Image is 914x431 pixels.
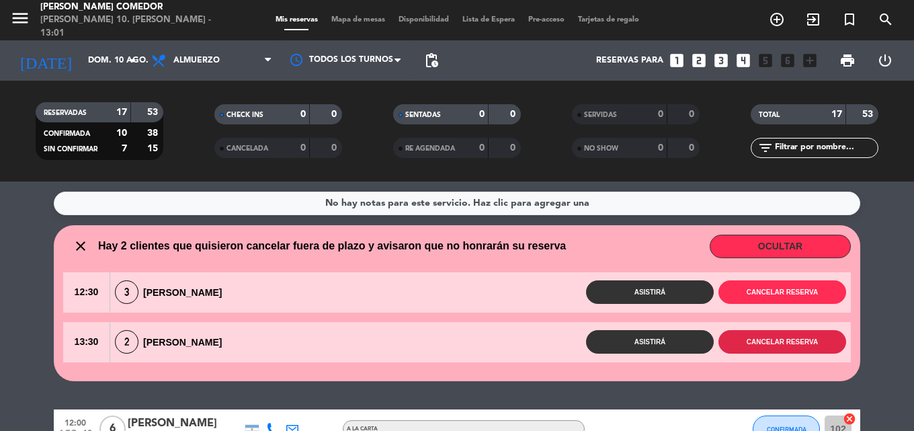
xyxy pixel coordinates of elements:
span: Mapa de mesas [325,16,392,24]
strong: 0 [479,143,485,153]
span: 3 [115,280,138,304]
span: TOTAL [759,112,780,118]
span: SERVIDAS [584,112,617,118]
button: Cancelar reserva [718,330,846,354]
span: RESERVADAS [44,110,87,116]
i: add_box [801,52,819,69]
span: print [839,52,856,69]
span: Pre-acceso [522,16,571,24]
i: add_circle_outline [769,11,785,28]
span: SENTADAS [405,112,441,118]
span: Lista de Espera [456,16,522,24]
strong: 38 [147,128,161,138]
button: menu [10,8,30,33]
button: OCULTAR [710,235,851,258]
span: CONFIRMADA [44,130,90,137]
button: Cancelar reserva [718,280,846,304]
div: [PERSON_NAME] [110,330,234,354]
i: exit_to_app [805,11,821,28]
span: SIN CONFIRMAR [44,146,97,153]
i: cancel [843,412,856,426]
div: No hay notas para este servicio. Haz clic para agregar una [325,196,589,211]
span: Reservas para [596,56,663,65]
span: pending_actions [423,52,440,69]
strong: 7 [122,144,127,153]
i: looks_5 [757,52,774,69]
span: 13:30 [63,322,110,362]
span: RE AGENDADA [405,145,455,152]
strong: 0 [658,143,663,153]
input: Filtrar por nombre... [774,141,878,155]
span: Tarjetas de regalo [571,16,646,24]
i: filter_list [757,140,774,156]
strong: 0 [689,110,697,119]
span: Hay 2 clientes que quisieron cancelar fuera de plazo y avisaron que no honrarán su reserva [98,237,566,255]
div: [PERSON_NAME] 10. [PERSON_NAME] - 13:01 [40,13,218,40]
strong: 0 [510,110,518,119]
strong: 0 [510,143,518,153]
i: turned_in_not [841,11,858,28]
div: [PERSON_NAME] Comedor [40,1,218,14]
span: CHECK INS [226,112,263,118]
strong: 0 [479,110,485,119]
button: Asistirá [586,330,714,354]
strong: 0 [300,110,306,119]
i: looks_3 [712,52,730,69]
i: looks_6 [779,52,796,69]
i: menu [10,8,30,28]
i: power_settings_new [877,52,893,69]
span: Disponibilidad [392,16,456,24]
i: looks_4 [735,52,752,69]
strong: 0 [658,110,663,119]
i: looks_two [690,52,708,69]
button: Asistirá [586,280,714,304]
strong: 53 [147,108,161,117]
strong: 53 [862,110,876,119]
strong: 0 [331,110,339,119]
i: arrow_drop_down [125,52,141,69]
strong: 0 [689,143,697,153]
i: looks_one [668,52,685,69]
i: search [878,11,894,28]
span: 12:00 [58,414,92,430]
strong: 15 [147,144,161,153]
span: 2 [115,330,138,354]
div: LOG OUT [866,40,904,81]
i: close [73,238,89,254]
strong: 10 [116,128,127,138]
span: NO SHOW [584,145,618,152]
strong: 0 [331,143,339,153]
strong: 17 [116,108,127,117]
span: 12:30 [63,272,110,313]
div: [PERSON_NAME] [110,280,234,304]
i: [DATE] [10,46,81,75]
span: Almuerzo [173,56,220,65]
span: Mis reservas [269,16,325,24]
strong: 0 [300,143,306,153]
strong: 17 [831,110,842,119]
span: CANCELADA [226,145,268,152]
